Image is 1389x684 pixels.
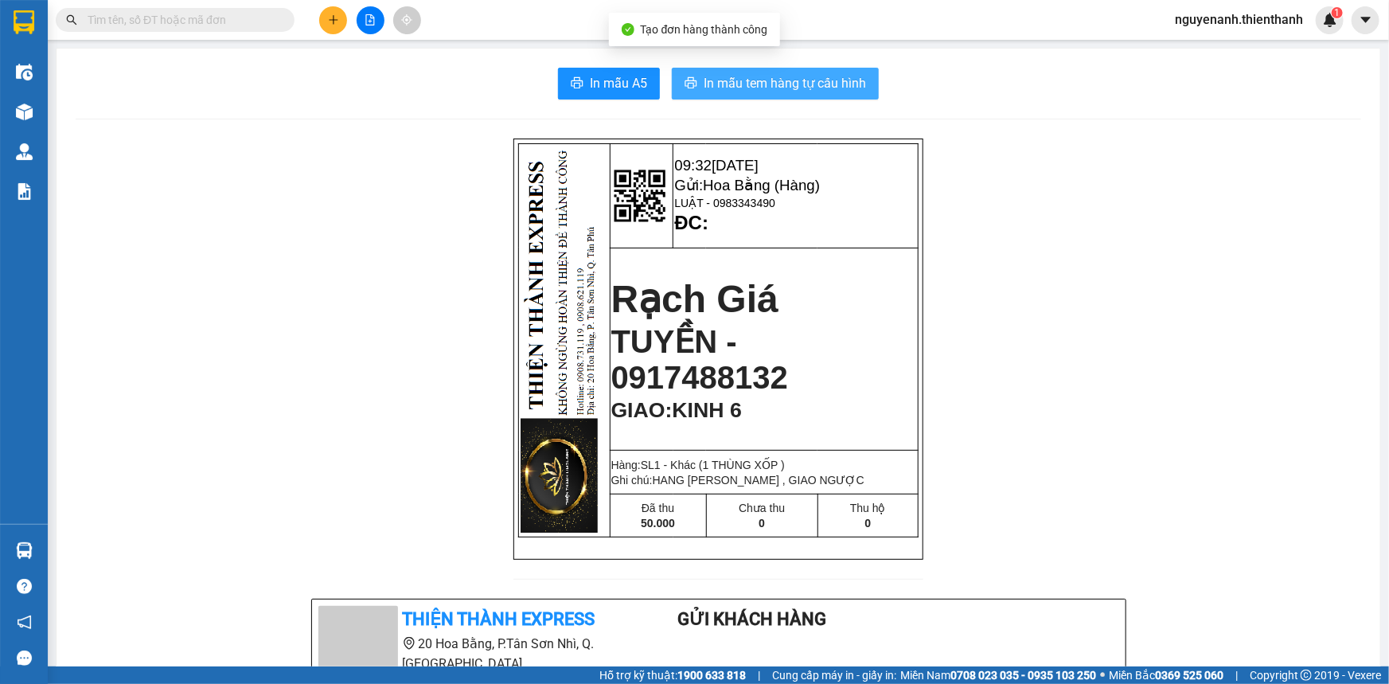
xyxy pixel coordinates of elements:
span: Ghi chú: [611,474,864,487]
span: 0 [865,517,872,530]
input: Tìm tên, số ĐT hoặc mã đơn [88,11,275,29]
b: Gửi khách hàng [677,609,826,629]
strong: ĐC: [674,212,708,233]
span: LUẬT - 0983343490 [674,197,775,209]
span: Đã thu [642,502,674,514]
button: caret-down [1352,6,1379,34]
span: Tạo đơn hàng thành công [641,23,768,36]
span: printer [571,76,583,92]
span: Chưa thu [739,502,785,514]
span: Hàng:SL [611,459,785,471]
span: Hỗ trợ kỹ thuật: [599,666,746,684]
span: | [758,666,760,684]
strong: 1900 633 818 [677,669,746,682]
span: GIAO [611,398,665,422]
span: KINH 6 [673,398,742,422]
span: copyright [1301,670,1312,681]
button: printerIn mẫu tem hàng tự cấu hình [672,68,879,100]
b: Thiện Thành Express [403,609,595,629]
sup: 1 [1332,7,1343,18]
strong: 0708 023 035 - 0935 103 250 [950,669,1096,682]
span: : [665,398,742,422]
button: plus [319,6,347,34]
span: TUYỀN - 0917488132 [611,324,788,395]
strong: 0369 525 060 [1155,669,1223,682]
button: file-add [357,6,384,34]
button: printerIn mẫu A5 [558,68,660,100]
span: [DATE] [712,157,759,174]
img: qr-code [614,170,666,222]
span: Thu hộ [850,502,886,514]
span: 1 - Khác (1 THÙNG XỐP ) [654,459,785,471]
span: printer [685,76,697,92]
span: Hoa Bằng (Hàng) [703,177,820,193]
img: solution-icon [16,183,33,200]
span: Miền Bắc [1109,666,1223,684]
span: | [1235,666,1238,684]
img: warehouse-icon [16,104,33,120]
span: message [17,651,32,666]
span: question-circle [17,579,32,594]
span: In mẫu tem hàng tự cấu hình [704,73,866,93]
li: 20 Hoa Bằng, P.Tân Sơn Nhì, Q. [GEOGRAPHIC_DATA] [318,634,615,674]
span: Miền Nam [900,666,1096,684]
span: HANG [PERSON_NAME] , GIAO NGƯỢC [653,474,864,487]
img: logo-vxr [14,10,34,34]
span: ⚪️ [1100,672,1105,678]
span: caret-down [1359,13,1373,27]
span: Cung cấp máy in - giấy in: [772,666,896,684]
span: 50.000 [641,517,675,530]
span: check-circle [622,23,634,36]
span: Rạch Giá [611,278,778,320]
img: warehouse-icon [16,64,33,80]
span: aim [401,14,412,25]
span: 0 [759,517,765,530]
span: 1 [1334,7,1340,18]
img: warehouse-icon [16,143,33,160]
img: HFRrbPx.png [520,145,603,536]
span: 09:32 [674,157,758,174]
span: In mẫu A5 [590,73,647,93]
button: aim [393,6,421,34]
span: Gửi: [674,177,820,193]
span: environment [403,637,416,650]
img: icon-new-feature [1323,13,1337,27]
span: search [66,14,77,25]
span: file-add [365,14,376,25]
img: warehouse-icon [16,542,33,559]
span: notification [17,615,32,630]
span: nguyenanh.thienthanh [1162,10,1316,29]
span: plus [328,14,339,25]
